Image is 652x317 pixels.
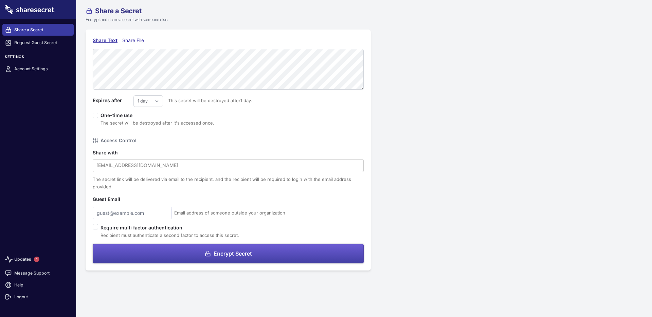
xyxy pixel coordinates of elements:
[93,176,351,189] span: The secret link will be delivered via email to the recipient, and the recipient will be required ...
[101,119,214,127] div: The secret will be destroyed after it's accessed once.
[2,63,74,75] a: Account Settings
[93,37,117,44] div: Share Text
[214,251,252,256] span: Encrypt Secret
[163,97,252,104] span: This secret will be destroyed after 1 day .
[2,279,74,291] a: Help
[93,97,133,104] label: Expires after
[2,251,74,267] a: Updates1
[101,137,137,144] h4: Access Control
[2,267,74,279] a: Message Support
[93,207,172,219] input: guest@example.com
[86,17,409,23] p: Encrypt and share a secret with someone else.
[101,112,138,118] label: One-time use
[101,224,239,231] label: Require multi factor authentication
[101,232,239,238] span: Recipient must authenticate a second factor to access this secret.
[2,37,74,49] a: Request Guest Secret
[122,37,147,44] div: Share File
[93,149,133,156] label: Share with
[93,244,364,263] button: Encrypt Secret
[2,55,74,62] h3: Settings
[2,291,74,303] a: Logout
[174,209,285,217] span: Email address of someone outside your organization
[2,24,74,36] a: Share a Secret
[95,7,141,14] span: Share a Secret
[34,257,39,262] span: 1
[93,195,133,203] label: Guest Email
